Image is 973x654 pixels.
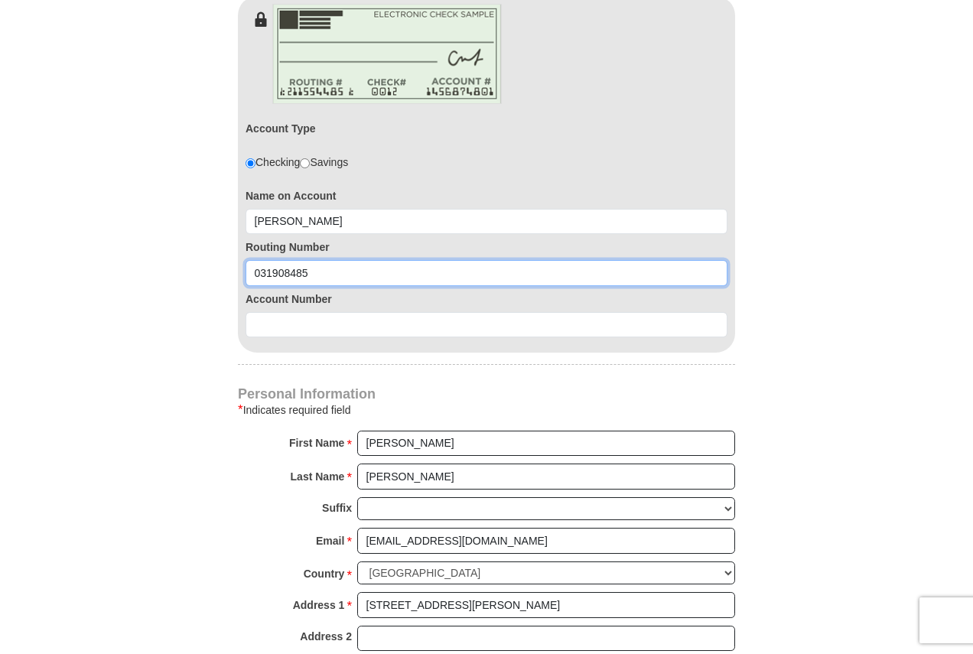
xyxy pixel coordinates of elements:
[304,563,345,584] strong: Country
[289,432,344,454] strong: First Name
[300,626,352,647] strong: Address 2
[293,594,345,616] strong: Address 1
[246,155,348,170] div: Checking Savings
[238,388,735,400] h4: Personal Information
[238,401,735,419] div: Indicates required field
[272,4,502,104] img: check-en.png
[322,497,352,519] strong: Suffix
[291,466,345,487] strong: Last Name
[246,239,727,255] label: Routing Number
[316,530,344,552] strong: Email
[246,188,727,203] label: Name on Account
[246,291,727,307] label: Account Number
[246,121,316,136] label: Account Type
